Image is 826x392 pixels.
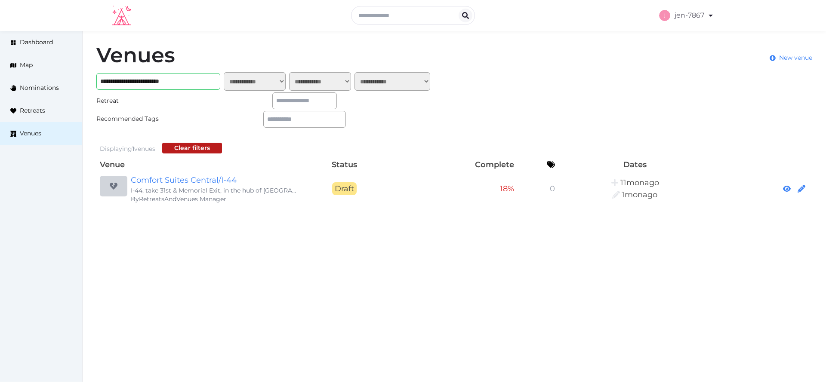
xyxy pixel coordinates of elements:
span: Map [20,61,33,70]
div: By RetreatsAndVenues Manager [131,195,296,203]
div: Recommended Tags [96,114,179,123]
a: Comfort Suites Central/I-44 [131,174,296,186]
span: 0 [550,184,555,193]
span: 5:31PM, August 6th, 2025 [622,190,657,199]
span: Retreats [20,106,45,115]
th: Dates [558,157,712,172]
a: New venue [770,53,812,62]
span: Dashboard [20,38,53,47]
h1: Venues [96,45,175,65]
button: Clear filters [162,143,222,153]
span: 8:19AM, October 11th, 2024 [620,178,659,187]
span: Draft [332,182,357,195]
span: New venue [779,53,812,62]
th: Complete [389,157,518,172]
div: I-44, take 31st & Memorial Exit, in the hub of [GEOGRAPHIC_DATA]. [131,186,296,195]
span: Venues [20,129,41,138]
th: Venue [96,157,299,172]
th: Status [299,157,389,172]
div: Displaying venues [100,144,155,153]
div: Clear filters [174,144,210,153]
div: Retreat [96,96,179,105]
span: 1 [132,145,134,153]
a: jen-7867 [659,3,714,28]
span: Nominations [20,83,59,92]
span: 18 % [500,184,514,193]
